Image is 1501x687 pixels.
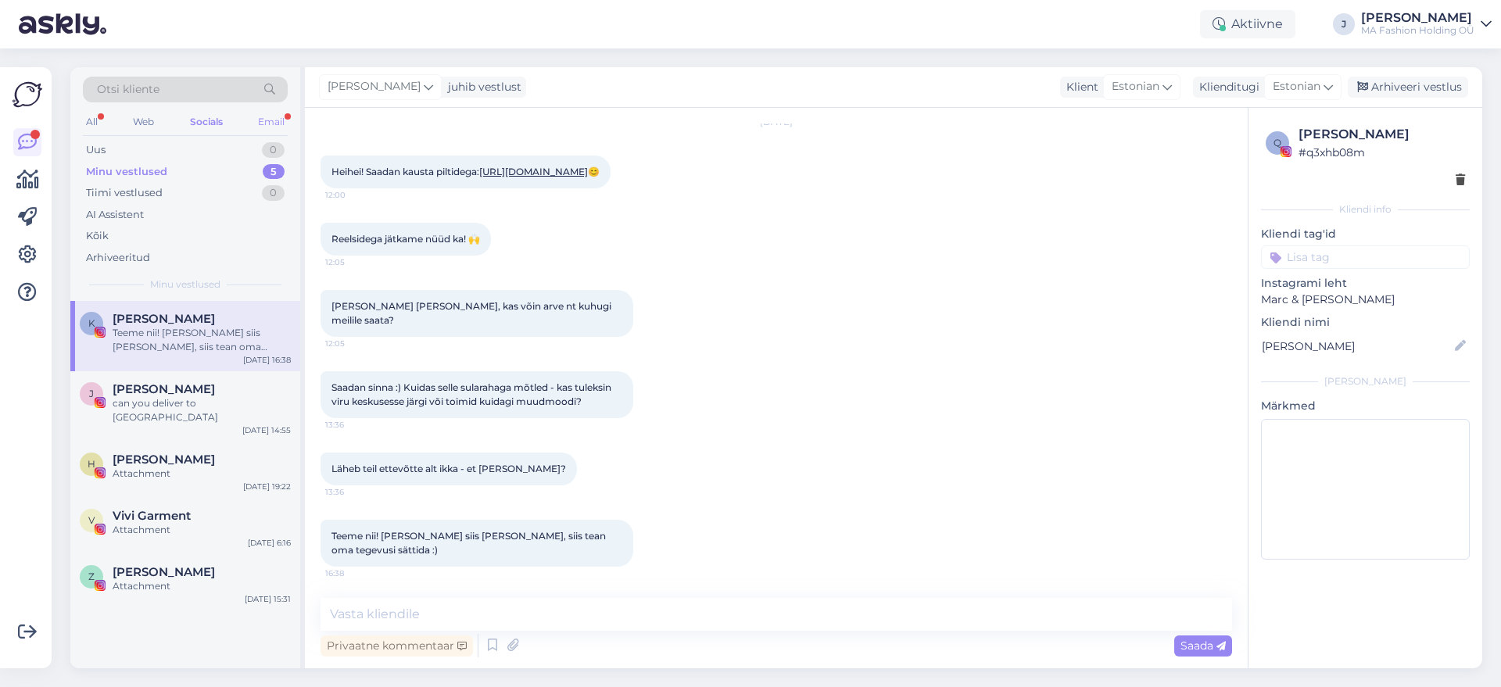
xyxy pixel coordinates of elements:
p: Instagrami leht [1261,275,1470,292]
span: Jasemi Lingeire [113,382,215,396]
span: 13:36 [325,486,384,498]
span: Helge [113,453,215,467]
div: [PERSON_NAME] [1361,12,1474,24]
div: MA Fashion Holding OÜ [1361,24,1474,37]
div: Aktiivne [1200,10,1295,38]
div: Tiimi vestlused [86,185,163,201]
span: [PERSON_NAME] [PERSON_NAME], kas võin arve nt kuhugi meilile saata? [331,300,614,326]
span: 12:05 [325,338,384,349]
div: Attachment [113,467,291,481]
input: Lisa tag [1261,245,1470,269]
div: AI Assistent [86,207,144,223]
div: [PERSON_NAME] [1261,374,1470,388]
div: 0 [262,185,285,201]
span: Teeme nii! [PERSON_NAME] siis [PERSON_NAME], siis tean oma tegevusi sättida :) [331,530,608,556]
span: Z [88,571,95,582]
span: Otsi kliente [97,81,159,98]
a: [PERSON_NAME]MA Fashion Holding OÜ [1361,12,1492,37]
div: Klient [1060,79,1098,95]
div: [DATE] 16:38 [243,354,291,366]
div: Attachment [113,523,291,537]
div: Socials [187,112,226,132]
span: Kevad Belle [113,312,215,326]
span: Läheb teil ettevõtte alt ikka - et [PERSON_NAME]? [331,463,566,474]
div: Teeme nii! [PERSON_NAME] siis [PERSON_NAME], siis tean oma tegevusi sättida :) [113,326,291,354]
span: H [88,458,95,470]
span: Reelsidega jätkame nüüd ka! 🙌 [331,233,480,245]
span: V [88,514,95,526]
div: Email [255,112,288,132]
input: Lisa nimi [1262,338,1452,355]
span: Minu vestlused [150,277,220,292]
div: Uus [86,142,106,158]
img: Askly Logo [13,80,42,109]
span: 12:05 [325,256,384,268]
div: [DATE] 15:31 [245,593,291,605]
p: Marc & [PERSON_NAME] [1261,292,1470,308]
div: [DATE] 19:22 [243,481,291,492]
span: 16:38 [325,567,384,579]
div: juhib vestlust [442,79,521,95]
span: K [88,317,95,329]
div: 0 [262,142,285,158]
span: J [89,388,94,399]
div: [DATE] 14:55 [242,424,291,436]
div: J [1333,13,1355,35]
span: 12:00 [325,189,384,201]
p: Märkmed [1261,398,1470,414]
div: Kõik [86,228,109,244]
span: Estonian [1273,78,1320,95]
span: [PERSON_NAME] [328,78,421,95]
span: Heihei! Saadan kausta piltidega: 😊 [331,166,600,177]
span: 13:36 [325,419,384,431]
div: [DATE] 6:16 [248,537,291,549]
div: # q3xhb08m [1299,144,1465,161]
div: Arhiveeri vestlus [1348,77,1468,98]
div: Kliendi info [1261,202,1470,216]
div: Web [130,112,157,132]
div: can you deliver to [GEOGRAPHIC_DATA] [113,396,291,424]
span: Saadan sinna :) Kuidas selle sularahaga mõtled - kas tuleksin viru keskusesse järgi või toimid ku... [331,381,614,407]
span: Estonian [1112,78,1159,95]
div: [PERSON_NAME] [1299,125,1465,144]
div: Privaatne kommentaar [321,635,473,657]
span: ZHANNA DEMIR [113,565,215,579]
a: [URL][DOMAIN_NAME] [479,166,588,177]
div: Attachment [113,579,291,593]
p: Kliendi nimi [1261,314,1470,331]
span: Saada [1180,639,1226,653]
div: Arhiveeritud [86,250,150,266]
div: Klienditugi [1193,79,1259,95]
span: Vivi Garment [113,509,191,523]
div: 5 [263,164,285,180]
div: All [83,112,101,132]
p: Kliendi tag'id [1261,226,1470,242]
div: Minu vestlused [86,164,167,180]
span: q [1274,137,1281,148]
